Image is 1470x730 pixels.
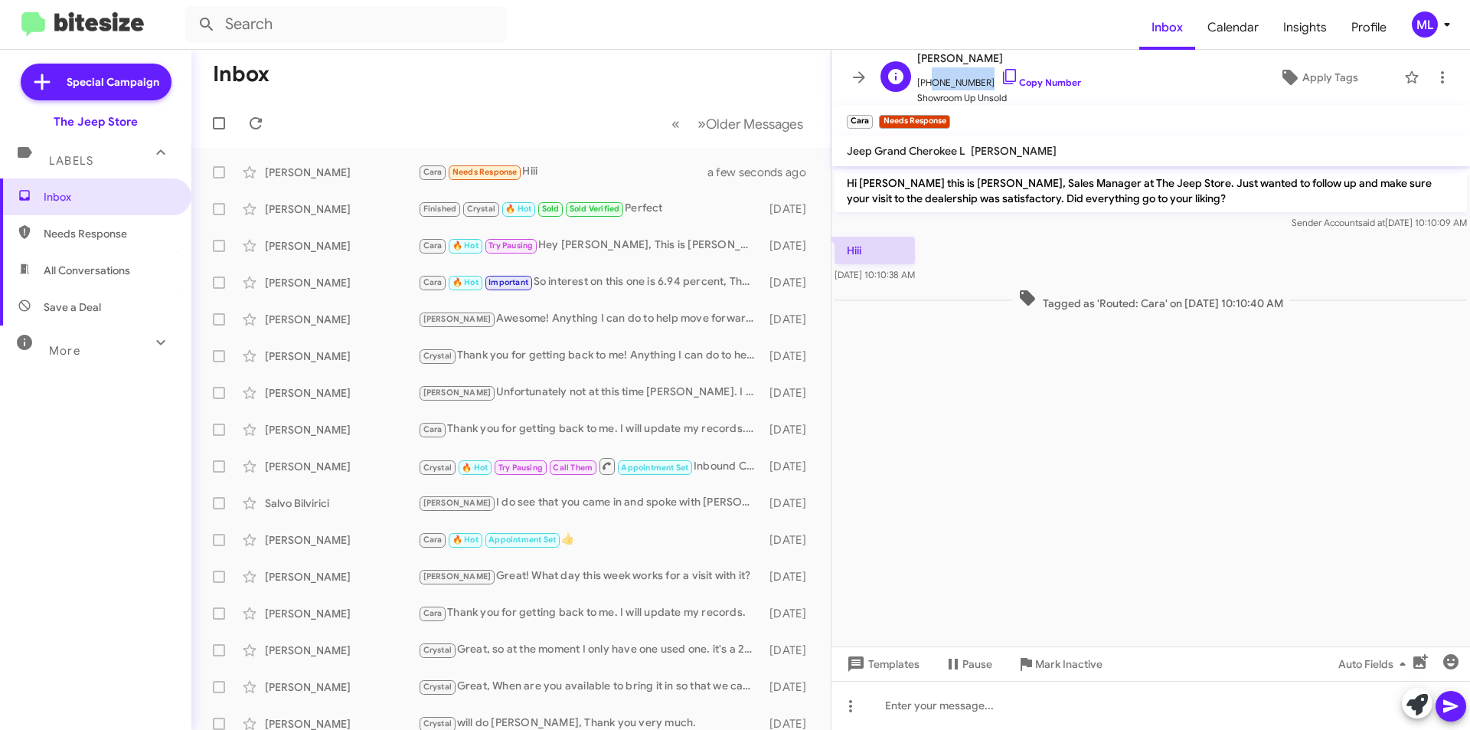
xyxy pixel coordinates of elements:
div: Hey [PERSON_NAME], This is [PERSON_NAME] lefthand sales manager at the jeep store in [GEOGRAPHIC_... [418,237,762,254]
button: Auto Fields [1326,650,1424,678]
span: » [697,114,706,133]
span: Mark Inactive [1035,650,1102,678]
span: [DATE] 10:10:38 AM [835,269,915,280]
span: Older Messages [706,116,803,133]
div: Great, When are you available to bring it in so that we can further discuss your options ? it wou... [418,678,762,696]
button: Mark Inactive [1004,650,1115,678]
span: Appointment Set [488,535,556,545]
span: Cara [423,167,443,177]
div: [DATE] [762,532,818,548]
div: [DATE] [762,201,818,217]
span: [PHONE_NUMBER] [917,67,1081,90]
div: [DATE] [762,606,818,621]
a: Inbox [1139,5,1195,50]
span: 🔥 Hot [462,463,488,473]
div: [PERSON_NAME] [265,238,418,254]
span: [PERSON_NAME] [423,498,492,508]
div: [PERSON_NAME] [265,201,418,217]
span: [PERSON_NAME] [971,144,1057,158]
span: Showroom Up Unsold [917,90,1081,106]
span: More [49,344,80,358]
span: Important [488,277,528,287]
div: [PERSON_NAME] [265,312,418,327]
p: Hiii [835,237,915,264]
span: Needs Response [452,167,518,177]
button: Apply Tags [1240,64,1396,91]
span: Pause [962,650,992,678]
span: Needs Response [44,226,174,241]
button: Templates [831,650,932,678]
small: Needs Response [879,115,949,129]
input: Search [185,6,507,43]
span: 🔥 Hot [452,277,479,287]
div: [PERSON_NAME] [265,349,418,364]
div: [PERSON_NAME] [265,165,418,180]
span: Crystal [423,351,452,361]
span: Try Pausing [498,463,543,473]
span: Call Them [553,463,593,473]
div: I do see that you came in and spoke with [PERSON_NAME] one of our salesmen. Did you not discuss p... [418,494,762,512]
span: Cara [423,241,443,250]
div: [PERSON_NAME] [265,275,418,290]
div: [DATE] [762,349,818,364]
div: [DATE] [762,422,818,437]
div: [PERSON_NAME] [265,569,418,584]
div: Salvo Bilvirici [265,496,418,511]
span: Appointment Set [621,463,688,473]
div: Awesome! Anything I can do to help move forward with a purchase? [418,310,762,328]
div: Thank you for getting back to me. I will update my records. Have a great weekend ! [418,421,762,438]
div: [PERSON_NAME] [265,606,418,621]
span: [PERSON_NAME] [423,314,492,324]
span: Auto Fields [1338,650,1412,678]
span: Crystal [423,645,452,655]
small: Cara [847,115,873,129]
span: [PERSON_NAME] [423,388,492,398]
div: [DATE] [762,238,818,254]
nav: Page navigation example [663,108,812,139]
span: Apply Tags [1302,64,1358,91]
button: Previous [662,108,689,139]
div: 👍 [418,531,762,548]
a: Special Campaign [21,64,171,100]
div: a few seconds ago [727,165,818,180]
a: Profile [1339,5,1399,50]
div: [DATE] [762,679,818,695]
div: Hiii [418,163,727,181]
span: Crystal [423,719,452,728]
span: « [671,114,680,133]
div: Great! What day this week works for a visit with it? [418,568,762,585]
div: Unfortunately not at this time [PERSON_NAME]. I do have the 2 door black available but in a 3 pie... [418,384,762,401]
div: [DATE] [762,459,818,474]
span: Jeep Grand Cherokee L [847,144,965,158]
div: Thank you for getting back to me. I will update my records. [418,604,762,622]
span: Insights [1271,5,1339,50]
span: Templates [844,650,920,678]
div: [PERSON_NAME] [265,643,418,658]
div: [PERSON_NAME] [265,459,418,474]
a: Calendar [1195,5,1271,50]
div: [DATE] [762,275,818,290]
div: Perfect [418,200,762,218]
div: Inbound Call [418,457,762,476]
div: [DATE] [762,496,818,511]
span: Cara [423,424,443,434]
div: [PERSON_NAME] [265,532,418,548]
span: Save a Deal [44,300,101,315]
span: Sender Account [DATE] 10:10:09 AM [1292,217,1467,228]
span: Finished [423,204,457,214]
span: 🔥 Hot [452,241,479,250]
span: Tagged as 'Routed: Cara' on [DATE] 10:10:40 AM [1012,289,1289,311]
span: Try Pausing [488,241,533,250]
span: Labels [49,154,93,168]
span: Inbox [44,189,174,205]
div: [PERSON_NAME] [265,385,418,401]
div: [DATE] [762,312,818,327]
button: Next [688,108,812,139]
span: Sold Verified [570,204,620,214]
span: [PERSON_NAME] [423,571,492,581]
span: 🔥 Hot [505,204,531,214]
span: Crystal [467,204,495,214]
